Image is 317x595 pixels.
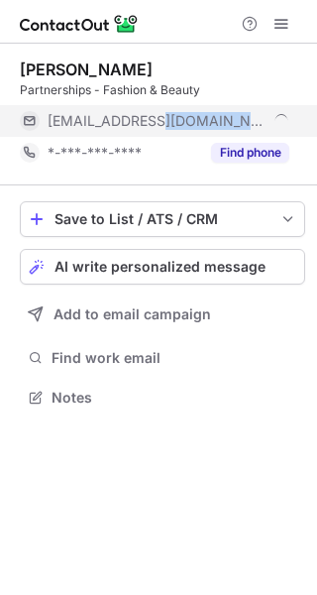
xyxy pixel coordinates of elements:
button: AI write personalized message [20,249,305,285]
span: AI write personalized message [54,259,265,275]
img: ContactOut v5.3.10 [20,12,139,36]
button: Notes [20,384,305,412]
span: Notes [52,389,297,407]
button: save-profile-one-click [20,201,305,237]
div: Partnerships - Fashion & Beauty [20,81,305,99]
span: Add to email campaign [53,306,211,322]
div: [PERSON_NAME] [20,59,153,79]
span: Find work email [52,349,297,367]
button: Reveal Button [211,143,289,163]
span: [EMAIL_ADDRESS][DOMAIN_NAME] [48,112,267,130]
button: Add to email campaign [20,297,305,332]
div: Save to List / ATS / CRM [54,211,270,227]
button: Find work email [20,344,305,372]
